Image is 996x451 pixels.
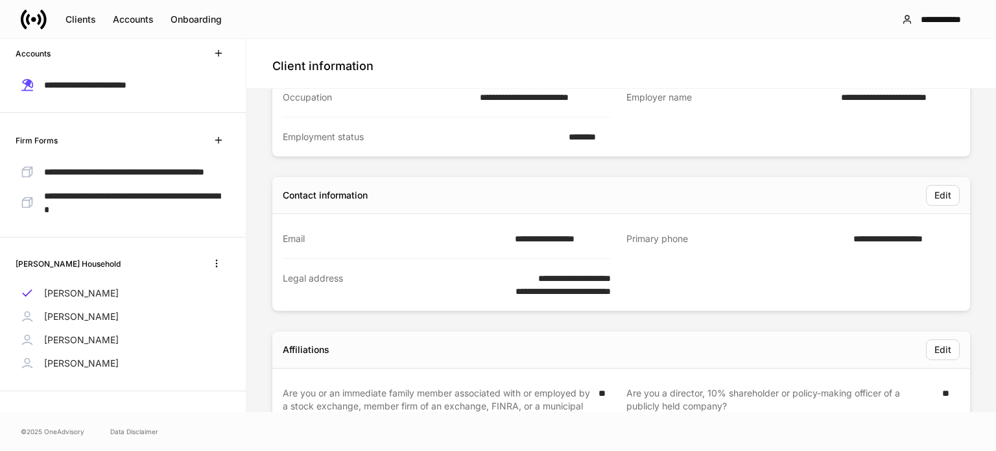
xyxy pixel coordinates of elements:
[283,189,368,202] div: Contact information
[626,91,833,104] div: Employer name
[44,287,119,300] p: [PERSON_NAME]
[16,134,58,147] h6: Firm Forms
[16,352,230,375] a: [PERSON_NAME]
[16,258,121,270] h6: [PERSON_NAME] Household
[162,9,230,30] button: Onboarding
[283,91,472,104] div: Occupation
[283,387,591,426] div: Are you or an immediate family member associated with or employed by a stock exchange, member fir...
[110,426,158,437] a: Data Disclaimer
[44,310,119,323] p: [PERSON_NAME]
[283,343,329,356] div: Affiliations
[21,426,84,437] span: © 2025 OneAdvisory
[171,15,222,24] div: Onboarding
[57,9,104,30] button: Clients
[926,185,960,206] button: Edit
[44,357,119,370] p: [PERSON_NAME]
[934,191,951,200] div: Edit
[283,232,507,245] div: Email
[65,15,96,24] div: Clients
[626,232,846,246] div: Primary phone
[934,345,951,354] div: Edit
[926,339,960,360] button: Edit
[16,305,230,328] a: [PERSON_NAME]
[283,130,561,143] div: Employment status
[16,47,51,60] h6: Accounts
[16,328,230,352] a: [PERSON_NAME]
[113,15,154,24] div: Accounts
[104,9,162,30] button: Accounts
[272,58,373,74] h4: Client information
[626,387,934,426] div: Are you a director, 10% shareholder or policy-making officer of a publicly held company?
[16,282,230,305] a: [PERSON_NAME]
[44,334,119,347] p: [PERSON_NAME]
[283,272,466,298] div: Legal address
